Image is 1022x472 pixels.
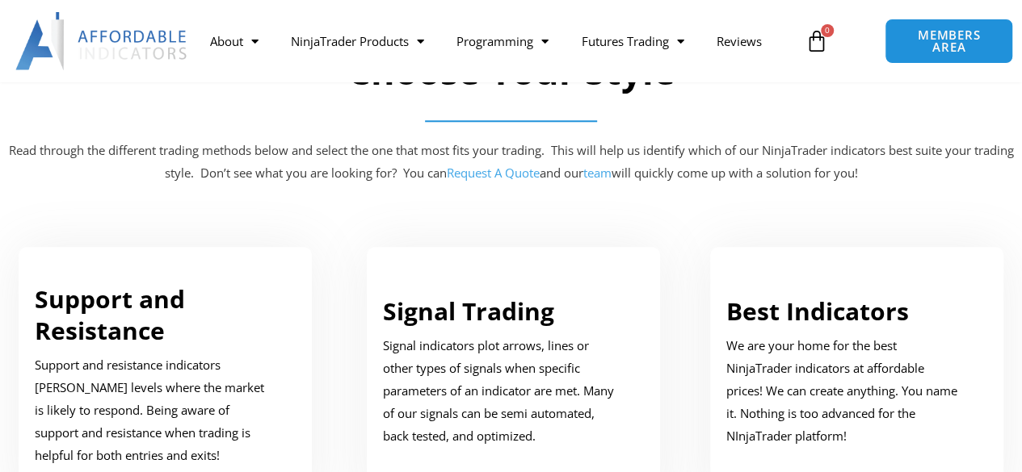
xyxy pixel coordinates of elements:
a: Reviews [700,23,777,60]
a: Futures Trading [565,23,700,60]
h2: Choose Your Style [6,48,1016,95]
a: Support and Resistance [35,282,185,347]
a: 0 [781,18,852,65]
a: About [194,23,275,60]
p: Signal indicators plot arrows, lines or other types of signals when specific parameters of an ind... [383,335,620,447]
a: Signal Trading [383,294,554,328]
a: team [583,165,612,181]
nav: Menu [194,23,797,60]
img: LogoAI | Affordable Indicators – NinjaTrader [15,12,189,70]
p: Read through the different trading methods below and select the one that most fits your trading. ... [6,140,1016,185]
a: Programming [440,23,565,60]
p: We are your home for the best NinjaTrader indicators at affordable prices! We can create anything... [726,335,964,447]
span: MEMBERS AREA [902,29,996,53]
a: Best Indicators [726,294,909,328]
a: NinjaTrader Products [275,23,440,60]
a: MEMBERS AREA [885,19,1013,64]
p: Support and resistance indicators [PERSON_NAME] levels where the market is likely to respond. Bei... [35,354,272,466]
a: Request A Quote [447,165,540,181]
span: 0 [821,24,834,37]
